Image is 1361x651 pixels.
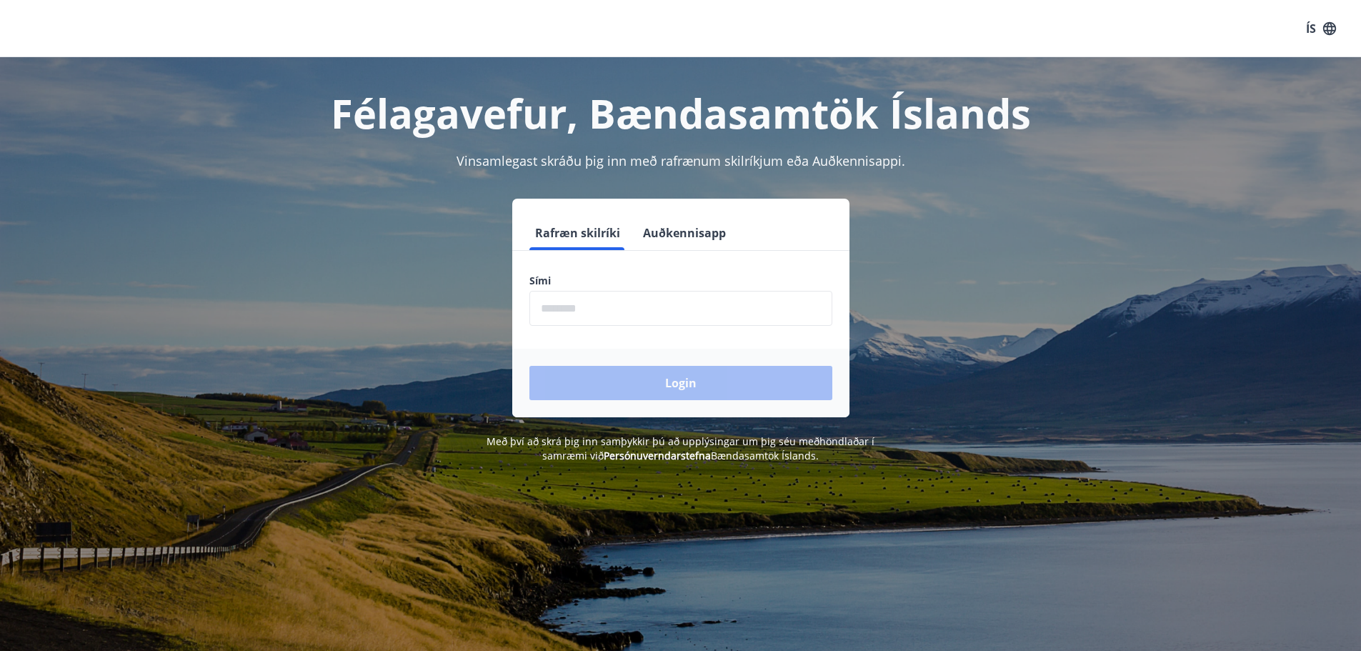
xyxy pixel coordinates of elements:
[487,434,874,462] span: Með því að skrá þig inn samþykkir þú að upplýsingar um þig séu meðhöndlaðar í samræmi við Bændasa...
[184,86,1178,140] h1: Félagavefur, Bændasamtök Íslands
[529,216,626,250] button: Rafræn skilríki
[604,449,711,462] a: Persónuverndarstefna
[637,216,732,250] button: Auðkennisapp
[457,152,905,169] span: Vinsamlegast skráðu þig inn með rafrænum skilríkjum eða Auðkennisappi.
[1298,16,1344,41] button: ÍS
[529,274,832,288] label: Sími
